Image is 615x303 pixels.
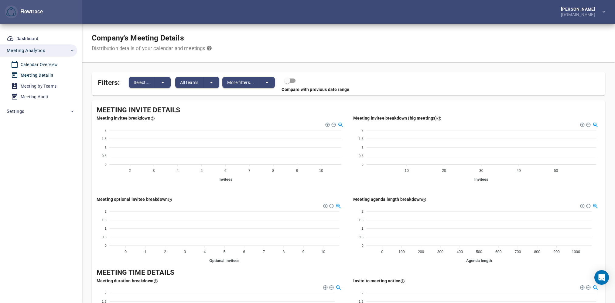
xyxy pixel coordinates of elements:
[586,203,590,207] div: Zoom Out
[184,250,186,254] tspan: 3
[329,285,333,289] div: Zoom Out
[180,79,199,86] span: All teams
[476,250,482,254] tspan: 500
[92,45,212,52] div: Distribution details of your calendar and meetings
[358,154,363,158] tspan: 0.5
[92,86,600,92] div: Compare with previous date range
[336,284,341,289] div: Selection Zoom
[129,77,155,88] button: Select...
[586,285,590,289] div: Zoom Out
[102,154,107,158] tspan: 0.5
[358,235,363,239] tspan: 0.5
[18,8,43,16] div: Flowtrace
[456,250,463,254] tspan: 400
[296,169,298,173] tspan: 9
[129,169,131,173] tspan: 2
[561,11,598,17] div: [DOMAIN_NAME]
[358,137,363,141] tspan: 1.5
[561,7,598,11] div: [PERSON_NAME]
[586,122,590,126] div: Zoom Out
[21,93,48,101] div: Meeting Audit
[353,278,405,284] div: Here you see how many meetings have had advance notice in hours when the invite was sent out
[200,169,203,173] tspan: 5
[5,5,43,19] div: Flowtrace
[21,71,53,79] div: Meeting Details
[553,250,560,254] tspan: 900
[302,250,305,254] tspan: 9
[572,250,580,254] tspan: 1000
[222,77,275,88] div: split button
[21,82,56,90] div: Meeting by Teams
[97,115,155,121] div: Here you see how many meetings you organise per number invitees (for meetings with 10 or less inv...
[398,250,405,254] tspan: 100
[592,284,597,289] div: Selection Zoom
[102,137,107,141] tspan: 1.5
[153,169,155,173] tspan: 3
[361,163,363,166] tspan: 0
[175,77,220,88] div: split button
[104,227,106,230] tspan: 1
[102,235,107,239] tspan: 0.5
[466,259,492,263] text: Agenda length
[338,122,343,127] div: Selection Zoom
[361,227,363,230] tspan: 1
[98,75,120,88] span: Filters:
[7,107,24,115] span: Settings
[6,7,16,17] img: Flowtrace
[495,250,502,254] tspan: 600
[592,122,597,127] div: Selection Zoom
[16,35,39,43] div: Dashboard
[437,250,443,254] tspan: 300
[224,169,227,173] tspan: 6
[177,169,179,173] tspan: 4
[97,278,158,284] div: Here you see how many meetings by the duration of it (duration in 5 minute steps). We don't show ...
[579,285,584,289] div: Zoom In
[129,77,171,88] div: split button
[353,196,426,202] div: Here you see how many meetings have certain length of an agenda and up to 2.5k characters. The le...
[331,122,335,126] div: Zoom Out
[323,285,327,289] div: Zoom In
[104,244,106,248] tspan: 0
[104,163,106,166] tspan: 0
[405,169,409,173] tspan: 10
[353,115,441,121] div: Here you see how many meetings you organize per number of invitees (for meetings with 500 or less...
[97,105,600,115] div: Meeting Invite Details
[5,5,18,19] button: Flowtrace
[164,250,166,254] tspan: 2
[579,122,584,126] div: Zoom In
[474,177,488,182] text: Invitees
[534,250,540,254] tspan: 800
[442,169,446,173] tspan: 20
[223,250,225,254] tspan: 5
[134,79,150,86] span: Select...
[248,169,251,173] tspan: 7
[227,79,254,86] span: More filters...
[104,128,106,132] tspan: 2
[144,250,146,254] tspan: 1
[7,47,45,54] span: Meeting Analytics
[361,128,363,132] tspan: 2
[325,122,329,126] div: Zoom In
[579,203,584,207] div: Zoom In
[175,77,204,88] button: All teams
[209,259,239,263] text: Optional invitees
[125,250,127,254] tspan: 0
[218,177,232,182] text: Invitees
[104,145,106,149] tspan: 1
[358,218,363,222] tspan: 1.5
[514,250,521,254] tspan: 700
[551,5,610,19] button: [PERSON_NAME][DOMAIN_NAME]
[361,210,363,213] tspan: 2
[243,250,245,254] tspan: 6
[381,250,383,254] tspan: 0
[104,210,106,213] tspan: 2
[516,169,521,173] tspan: 40
[272,169,274,173] tspan: 8
[102,218,107,222] tspan: 1.5
[418,250,424,254] tspan: 200
[479,169,483,173] tspan: 30
[361,291,363,294] tspan: 2
[361,145,363,149] tspan: 1
[283,250,285,254] tspan: 8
